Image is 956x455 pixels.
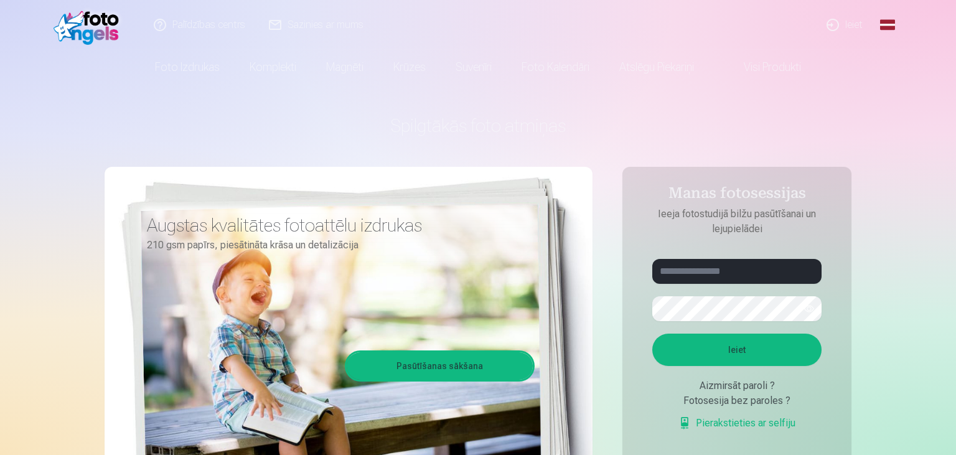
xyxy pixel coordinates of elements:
[652,334,822,366] button: Ieiet
[709,50,816,85] a: Visi produkti
[652,378,822,393] div: Aizmirsāt paroli ?
[105,115,851,137] h1: Spilgtākās foto atmiņas
[378,50,441,85] a: Krūzes
[678,416,795,431] a: Pierakstieties ar selfiju
[507,50,604,85] a: Foto kalendāri
[235,50,311,85] a: Komplekti
[54,5,125,45] img: /fa1
[147,237,525,254] p: 210 gsm papīrs, piesātināta krāsa un detalizācija
[640,207,834,237] p: Ieeja fotostudijā bilžu pasūtīšanai un lejupielādei
[147,214,525,237] h3: Augstas kvalitātes fotoattēlu izdrukas
[347,352,533,380] a: Pasūtīšanas sākšana
[441,50,507,85] a: Suvenīri
[140,50,235,85] a: Foto izdrukas
[652,393,822,408] div: Fotosesija bez paroles ?
[604,50,709,85] a: Atslēgu piekariņi
[640,184,834,207] h4: Manas fotosessijas
[311,50,378,85] a: Magnēti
